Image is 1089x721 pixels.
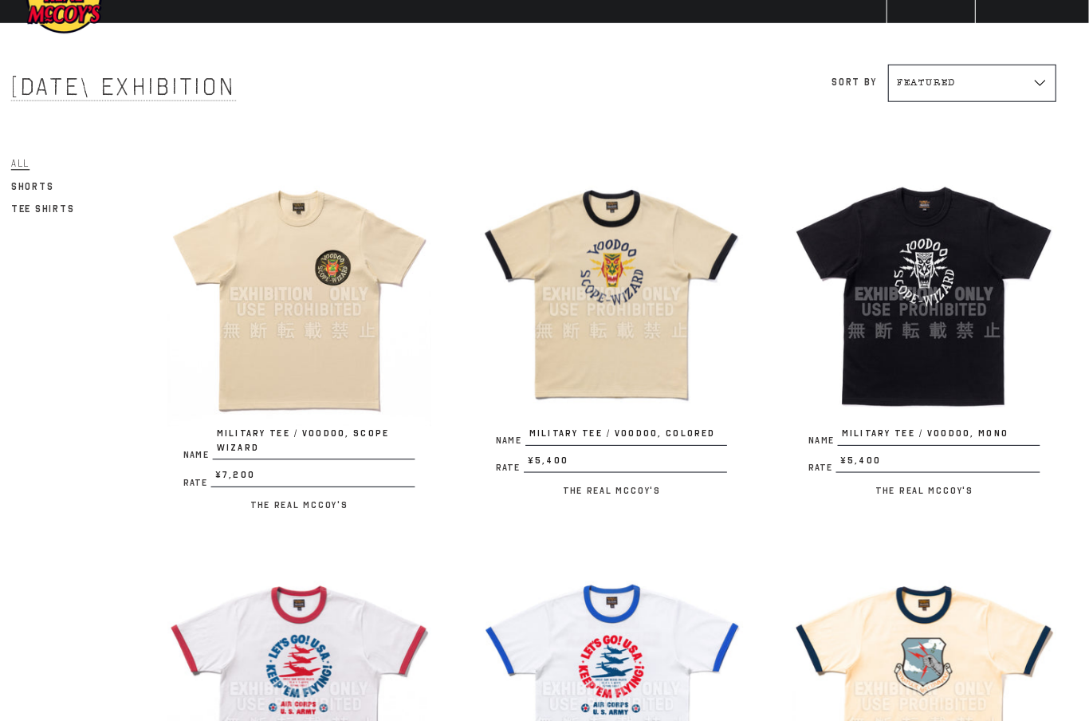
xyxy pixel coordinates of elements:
label: Sort by [837,75,881,86]
span: Rate [814,455,841,463]
p: The Real McCoy's [798,471,1057,491]
a: Tee Shirts [32,195,94,215]
span: ¥5,400 [841,445,1041,464]
span: [DATE] Exhibition [32,70,253,99]
a: MILITARY TEE / VOODOO, COLORED NameMILITARY TEE / VOODOO, COLORED Rate¥5,400 The Real McCoy's [492,159,751,491]
span: ¥5,400 [535,445,735,464]
span: Shorts [32,177,74,188]
span: MILITARY TEE / VOODOO, SCOPE WIZARD [230,418,428,451]
span: Name [814,427,843,436]
a: MILITARY TEE / VOODOO, MONO NameMILITARY TEE / VOODOO, MONO Rate¥5,400 The Real McCoy's [798,159,1057,491]
p: The Real McCoy's [492,471,751,491]
a: Shorts [32,173,74,192]
span: Name [201,442,230,451]
span: All [32,155,50,167]
span: Rate [508,455,535,463]
span: MILITARY TEE / VOODOO, MONO [843,418,1041,437]
a: All [32,151,50,170]
span: Tee Shirts [32,199,94,211]
span: Rate [201,469,228,478]
p: The Real McCoy's [185,486,444,505]
span: ¥7,200 [228,459,428,478]
span: Name [508,427,537,436]
span: MILITARY TEE / VOODOO, COLORED [537,418,735,437]
a: MILITARY TEE / VOODOO, SCOPE WIZARD NameMILITARY TEE / VOODOO, SCOPE WIZARD Rate¥7,200 The Real M... [185,159,444,504]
